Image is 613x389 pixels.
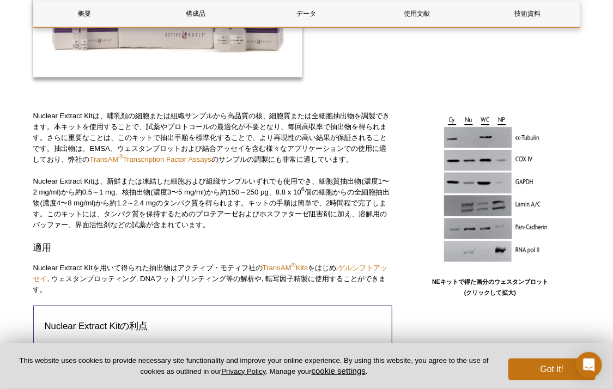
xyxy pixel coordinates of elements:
[426,111,555,273] img: NEK Fractionation Western blots
[292,262,296,268] sup: ®
[301,186,305,192] sup: 6
[312,366,366,375] button: cookie settings
[576,352,602,378] div: Open Intercom Messenger
[61,341,371,352] li: 再現性のよい結果が得られます。
[263,264,308,272] a: TransAM®Kits
[119,154,123,160] sup: ®
[33,263,392,295] p: Nuclear Extract Kitを用いて得られた抽出物はアクティブ・モティフ社の をはじめ, , ウェスタンブロッティング, DNAフットプリンティング等の解析や, 転写因子精製に使用する...
[17,356,490,376] p: This website uses cookies to provide necessary site functionality and improve your online experie...
[144,1,247,27] a: 構成品
[33,111,392,165] p: Nuclear Extract Kitは、哺乳類の細胞または組織サンプルから高品質の核、細胞質または全細胞抽出物を調製できます。本キットを使用することで、試薬やプロトコールの最適化が不要となり、...
[366,1,468,27] a: 使用文献
[33,176,392,230] p: Nuclear Extract Kitは、新鮮または凍結した細胞および組織サンプルいずれでも使用でき、細胞質抽出物(濃度1〜2 mg/ml)から約0.5～1 mg、核抽出物(濃度3〜5 mg/m...
[45,320,381,333] h3: Nuclear Extract Kitの利点
[33,264,388,283] a: ゲルシフトアッセイ
[34,1,136,27] a: 概要
[508,358,596,380] button: Got it!
[432,278,548,296] b: NEキットで得た画分のウェスタンブロット (クリックして拡大)
[221,367,265,375] a: Privacy Policy
[255,1,357,27] a: データ
[90,155,211,163] a: TransAM®Transcription Factor Assays
[476,1,579,27] a: 技術資料
[33,241,392,254] h3: 適用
